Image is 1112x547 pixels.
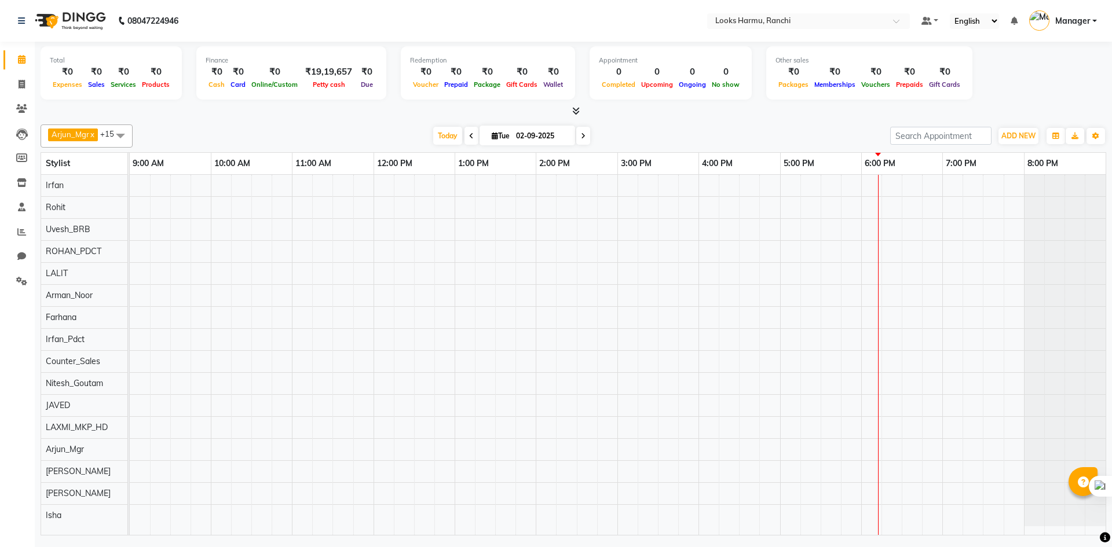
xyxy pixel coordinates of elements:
div: Total [50,56,173,65]
span: Nitesh_Goutam [46,378,103,388]
span: Prepaid [441,80,471,89]
span: Farhana [46,312,76,322]
span: Prepaids [893,80,926,89]
span: Services [108,80,139,89]
b: 08047224946 [127,5,178,37]
a: 1:00 PM [455,155,492,172]
span: Products [139,80,173,89]
img: Manager [1029,10,1049,31]
div: 0 [676,65,709,79]
div: ₹0 [248,65,301,79]
span: Voucher [410,80,441,89]
div: ₹0 [858,65,893,79]
span: Packages [776,80,811,89]
span: Upcoming [638,80,676,89]
span: +15 [100,129,123,138]
a: 2:00 PM [536,155,573,172]
input: 2025-09-02 [513,127,570,145]
a: 12:00 PM [374,155,415,172]
span: Completed [599,80,638,89]
a: 3:00 PM [618,155,654,172]
div: ₹0 [108,65,139,79]
div: 0 [709,65,742,79]
a: 8:00 PM [1025,155,1061,172]
span: Rohit [46,202,65,212]
span: [PERSON_NAME] [46,488,111,498]
span: Vouchers [858,80,893,89]
span: Sales [85,80,108,89]
a: 4:00 PM [699,155,736,172]
div: 0 [638,65,676,79]
a: 6:00 PM [862,155,898,172]
span: Gift Cards [926,80,963,89]
div: Appointment [599,56,742,65]
div: ₹0 [357,65,377,79]
span: Expenses [50,80,85,89]
span: ADD NEW [1001,131,1036,140]
span: Ongoing [676,80,709,89]
div: ₹0 [85,65,108,79]
div: ₹0 [471,65,503,79]
div: ₹0 [540,65,566,79]
img: logo [30,5,109,37]
span: Online/Custom [248,80,301,89]
div: ₹0 [139,65,173,79]
span: Tue [489,131,513,140]
span: Today [433,127,462,145]
div: ₹0 [50,65,85,79]
span: Petty cash [310,80,348,89]
span: Irfan [46,180,64,190]
div: ₹19,19,657 [301,65,357,79]
a: x [89,130,94,139]
span: Arman_Noor [46,290,93,300]
div: 0 [599,65,638,79]
span: [PERSON_NAME] [46,466,111,476]
div: ₹0 [893,65,926,79]
span: Manager [1055,15,1090,27]
span: ROHAN_PDCT [46,246,101,256]
div: ₹0 [811,65,858,79]
span: Arjun_Mgr [52,130,89,139]
div: Finance [206,56,377,65]
span: No show [709,80,742,89]
span: Stylist [46,158,70,168]
a: 5:00 PM [781,155,817,172]
div: ₹0 [410,65,441,79]
span: Package [471,80,503,89]
div: Redemption [410,56,566,65]
span: Uvesh_BRB [46,224,90,234]
a: 7:00 PM [943,155,979,172]
div: ₹0 [776,65,811,79]
span: Gift Cards [503,80,540,89]
a: 9:00 AM [130,155,167,172]
span: Arjun_Mgr [46,444,84,454]
div: ₹0 [503,65,540,79]
span: LAXMI_MKP_HD [46,422,108,432]
a: 11:00 AM [292,155,334,172]
span: Cash [206,80,228,89]
span: Irfan_Pdct [46,334,85,344]
div: Other sales [776,56,963,65]
button: ADD NEW [998,128,1038,144]
span: LALIT [46,268,68,278]
a: 10:00 AM [211,155,253,172]
div: ₹0 [228,65,248,79]
span: Memberships [811,80,858,89]
span: Card [228,80,248,89]
div: ₹0 [206,65,228,79]
span: Wallet [540,80,566,89]
div: ₹0 [441,65,471,79]
span: Counter_Sales [46,356,100,366]
span: Due [358,80,376,89]
input: Search Appointment [890,127,992,145]
span: Isha [46,510,61,520]
div: ₹0 [926,65,963,79]
span: JAVED [46,400,70,410]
